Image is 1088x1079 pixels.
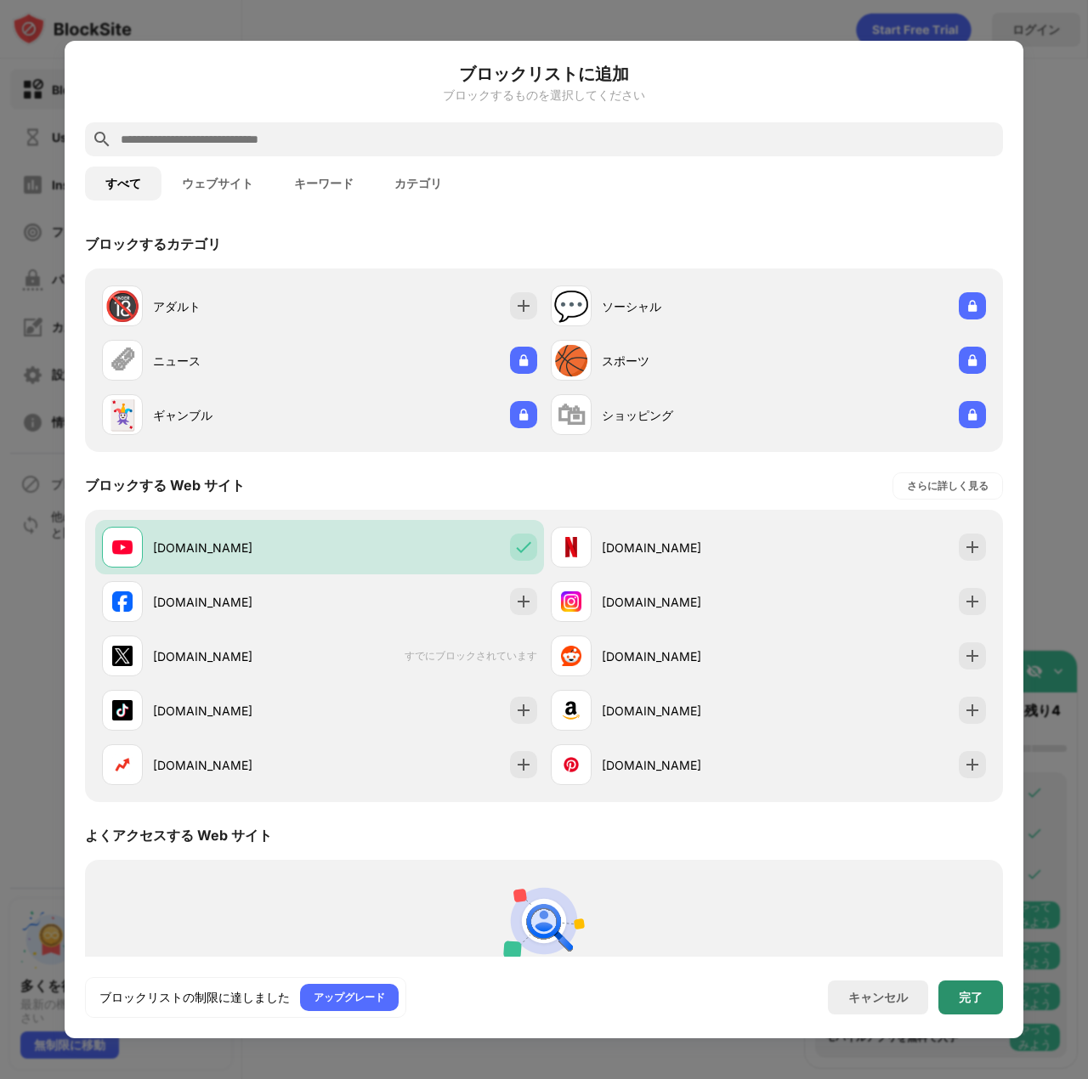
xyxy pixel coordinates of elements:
span: すでにブロックされています [405,649,537,664]
div: アダルト [153,297,320,315]
div: 完了 [959,991,983,1004]
div: ブロックする Web サイト [85,477,245,495]
img: search.svg [92,129,112,150]
div: キャンセル [848,990,908,1006]
img: favicons [561,646,581,666]
div: [DOMAIN_NAME] [602,647,768,665]
div: ブロックリストの制限に達しました [99,989,290,1006]
img: favicons [112,754,133,775]
img: favicons [112,646,133,666]
div: [DOMAIN_NAME] [153,539,320,556]
div: [DOMAIN_NAME] [153,702,320,720]
img: favicons [112,537,133,557]
div: [DOMAIN_NAME] [153,647,320,665]
img: favicons [112,700,133,720]
h6: ブロックリストに追加 [85,61,1003,87]
div: 🗞 [108,343,137,378]
button: すべて [85,167,161,201]
img: favicons [112,591,133,612]
div: [DOMAIN_NAME] [153,593,320,611]
button: カテゴリ [374,167,462,201]
div: [DOMAIN_NAME] [602,539,768,556]
img: favicons [561,700,581,720]
div: よくアクセスする Web サイト [85,827,272,845]
div: [DOMAIN_NAME] [153,756,320,774]
img: favicons [561,754,581,775]
div: [DOMAIN_NAME] [602,702,768,720]
div: [DOMAIN_NAME] [602,593,768,611]
div: ギャンブル [153,406,320,424]
img: personal-suggestions.svg [503,880,585,962]
div: [DOMAIN_NAME] [602,756,768,774]
div: アップグレード [314,989,385,1006]
div: 🏀 [553,343,589,378]
div: ニュース [153,352,320,370]
button: キーワード [274,167,374,201]
div: 🔞 [105,289,140,324]
div: スポーツ [602,352,768,370]
div: ソーシャル [602,297,768,315]
button: ウェブサイト [161,167,274,201]
img: favicons [561,591,581,612]
div: 💬 [553,289,589,324]
div: さらに詳しく見る [907,477,989,494]
div: 🃏 [105,398,140,432]
div: ブロックするカテゴリ [85,235,221,254]
div: ブロックするものを選択してください [85,88,1003,102]
div: 🛍 [557,398,586,432]
img: favicons [561,537,581,557]
div: ショッピング [602,406,768,424]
